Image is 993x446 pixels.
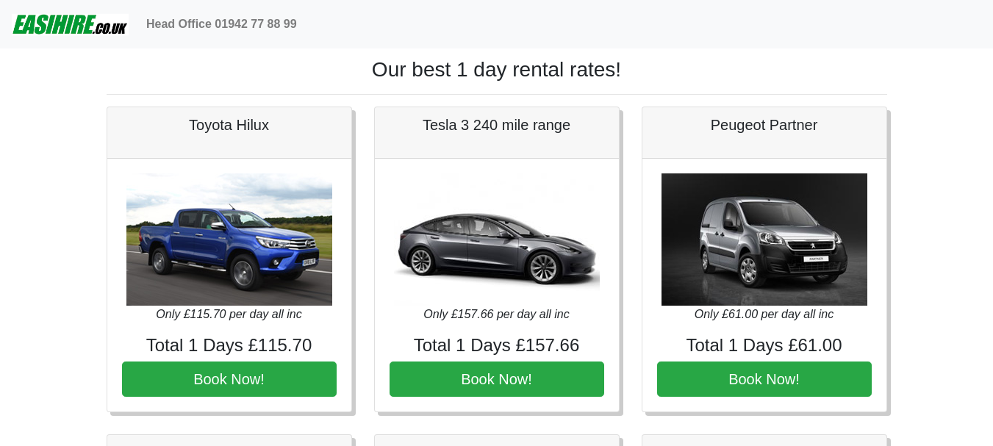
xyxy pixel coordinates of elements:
i: Only £115.70 per day all inc [156,308,301,320]
b: Head Office 01942 77 88 99 [146,18,297,30]
img: Tesla 3 240 mile range [394,173,600,306]
h5: Peugeot Partner [657,116,872,134]
i: Only £61.00 per day all inc [695,308,834,320]
a: Head Office 01942 77 88 99 [140,10,303,39]
button: Book Now! [122,362,337,397]
h5: Toyota Hilux [122,116,337,134]
h1: Our best 1 day rental rates! [107,57,887,82]
img: Peugeot Partner [662,173,867,306]
img: easihire_logo_small.png [12,10,129,39]
h4: Total 1 Days £115.70 [122,335,337,356]
h5: Tesla 3 240 mile range [390,116,604,134]
i: Only £157.66 per day all inc [423,308,569,320]
button: Book Now! [657,362,872,397]
h4: Total 1 Days £61.00 [657,335,872,356]
h4: Total 1 Days £157.66 [390,335,604,356]
img: Toyota Hilux [126,173,332,306]
button: Book Now! [390,362,604,397]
